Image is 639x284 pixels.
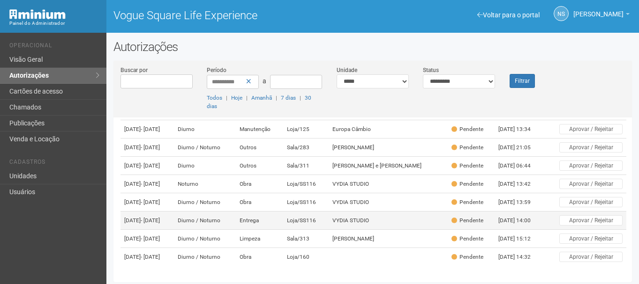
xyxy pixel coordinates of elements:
td: Sala/311 [283,157,328,175]
span: - [DATE] [141,126,160,132]
span: | [226,95,227,101]
button: Aprovar / Rejeitar [559,179,623,189]
span: - [DATE] [141,181,160,187]
div: Pendente [451,253,483,261]
td: Obra [236,193,283,211]
td: [DATE] 06:44 [495,157,546,175]
button: Aprovar / Rejeitar [559,142,623,153]
td: [DATE] [120,138,174,157]
a: Hoje [231,95,242,101]
button: Aprovar / Rejeitar [559,252,623,262]
div: Pendente [451,198,483,206]
td: Diurno / Noturno [174,230,236,248]
td: Obra [236,248,283,266]
span: | [276,95,277,101]
td: Obra [236,175,283,193]
td: Diurno / Noturno [174,138,236,157]
label: Buscar por [120,66,148,74]
td: [DATE] 14:00 [495,211,546,230]
li: Operacional [9,42,99,52]
span: Nicolle Silva [573,1,624,18]
td: [DATE] 21:05 [495,138,546,157]
td: [DATE] [120,230,174,248]
td: Manutenção [236,120,283,138]
td: Loja/SS116 [283,211,328,230]
td: Diurno [174,120,236,138]
button: Aprovar / Rejeitar [559,197,623,207]
td: [DATE] [120,193,174,211]
td: Limpeza [236,230,283,248]
td: [DATE] 13:34 [495,120,546,138]
td: [DATE] [120,120,174,138]
div: Pendente [451,180,483,188]
button: Aprovar / Rejeitar [559,124,623,134]
img: Minium [9,9,66,19]
td: Loja/160 [283,248,328,266]
a: Voltar para o portal [477,11,540,19]
td: [DATE] [120,157,174,175]
button: Aprovar / Rejeitar [559,215,623,226]
td: VYDIA STUDIO [329,193,448,211]
label: Status [423,66,439,74]
td: Diurno [174,157,236,175]
div: Pendente [451,235,483,243]
td: [DATE] [120,211,174,230]
td: Noturno [174,175,236,193]
div: Painel do Administrador [9,19,99,28]
span: - [DATE] [141,144,160,151]
td: [DATE] 13:42 [495,175,546,193]
td: VYDIA STUDIO [329,211,448,230]
a: Todos [207,95,222,101]
a: NS [554,6,569,21]
label: Unidade [337,66,357,74]
span: | [300,95,301,101]
td: [PERSON_NAME] e [PERSON_NAME] [329,157,448,175]
td: Outros [236,138,283,157]
a: [PERSON_NAME] [573,12,630,19]
span: - [DATE] [141,217,160,224]
div: Pendente [451,162,483,170]
div: Pendente [451,144,483,152]
a: 7 dias [281,95,296,101]
span: - [DATE] [141,235,160,242]
button: Filtrar [510,74,535,88]
span: - [DATE] [141,199,160,205]
td: VYDIA STUDIO [329,175,448,193]
span: a [263,77,266,85]
td: Outros [236,157,283,175]
label: Período [207,66,226,74]
td: Europa Câmbio [329,120,448,138]
td: Sala/313 [283,230,328,248]
a: Amanhã [251,95,272,101]
h2: Autorizações [113,40,632,54]
h1: Vogue Square Life Experience [113,9,366,22]
div: Pendente [451,217,483,225]
td: [DATE] [120,248,174,266]
td: Diurno / Noturno [174,248,236,266]
td: Entrega [236,211,283,230]
td: [PERSON_NAME] [329,138,448,157]
td: [DATE] 13:59 [495,193,546,211]
li: Cadastros [9,159,99,168]
td: Sala/283 [283,138,328,157]
td: [DATE] 15:12 [495,230,546,248]
td: Loja/SS116 [283,175,328,193]
span: - [DATE] [141,162,160,169]
td: [PERSON_NAME] [329,230,448,248]
span: | [246,95,248,101]
button: Aprovar / Rejeitar [559,233,623,244]
td: [DATE] 14:32 [495,248,546,266]
span: - [DATE] [141,254,160,260]
td: Loja/125 [283,120,328,138]
td: [DATE] [120,175,174,193]
td: Diurno / Noturno [174,193,236,211]
td: Loja/SS116 [283,193,328,211]
td: Diurno / Noturno [174,211,236,230]
div: Pendente [451,125,483,133]
button: Aprovar / Rejeitar [559,160,623,171]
